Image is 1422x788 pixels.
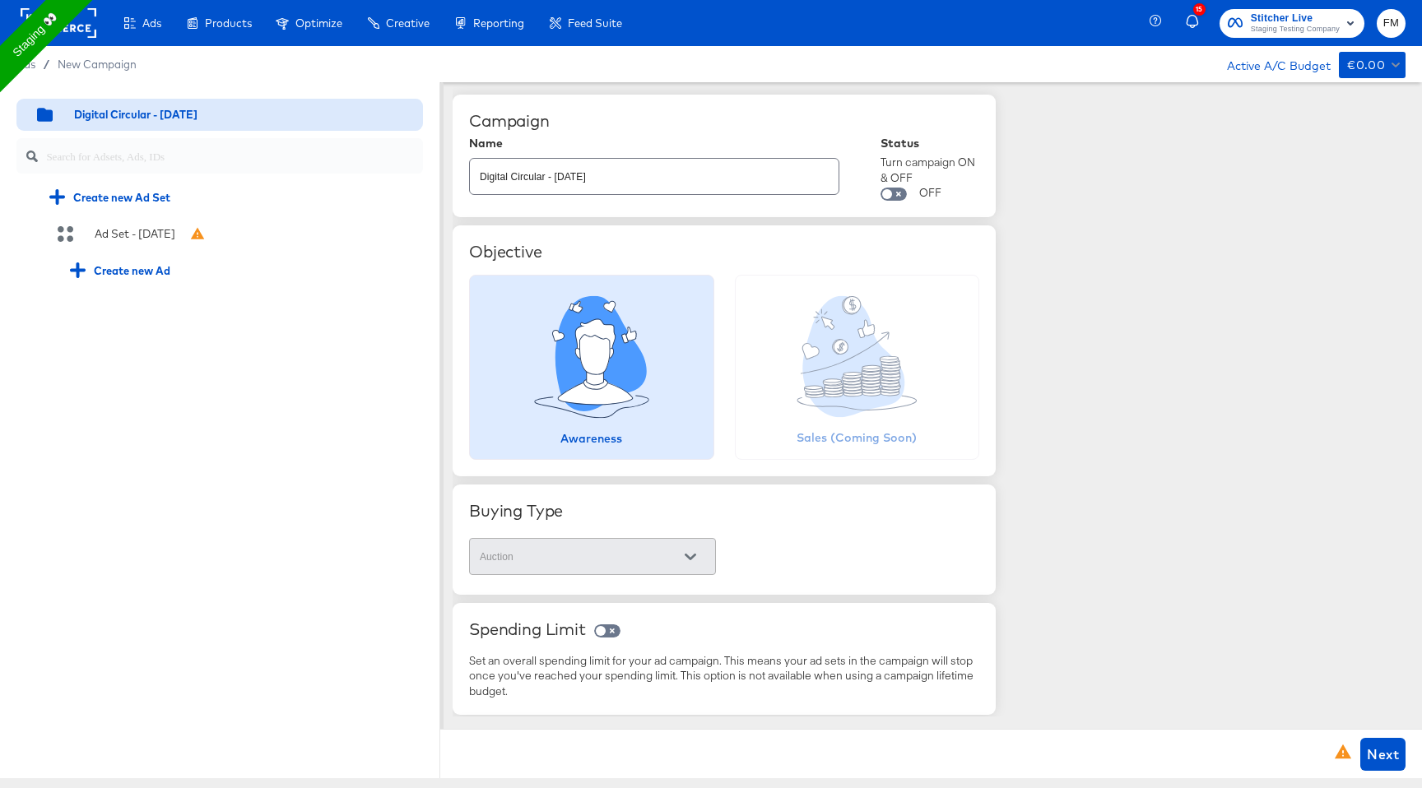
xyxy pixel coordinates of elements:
[95,226,175,242] div: Ad Set - [DATE]
[881,155,979,185] div: Turn campaign ON & OFF
[70,262,170,278] div: Create new Ad
[1220,9,1364,38] button: Stitcher LiveStaging Testing Company
[1360,738,1406,771] button: Next
[473,16,524,30] span: Reporting
[1383,14,1399,33] span: FM
[58,254,423,286] div: Create new Ad
[469,242,979,262] div: Objective
[1251,10,1340,27] span: Stitcher Live
[142,16,161,30] span: Ads
[1339,52,1406,78] button: €0.00
[469,653,979,699] div: Set an overall spending limit for your ad campaign. This means your ad sets in the campaign will ...
[16,218,423,251] div: Ad Set - [DATE]
[1251,23,1340,36] span: Staging Testing Company
[386,16,430,30] span: Creative
[469,619,586,639] div: Spending Limit
[205,16,252,30] span: Products
[560,430,622,447] div: Awareness
[1377,9,1406,38] button: FM
[469,501,979,521] div: Buying Type
[797,429,917,446] div: Sales (Coming Soon)
[295,16,342,30] span: Optimize
[49,189,170,205] div: Create new Ad Set
[1367,743,1399,766] span: Next
[469,137,839,150] div: Name
[568,16,622,30] span: Feed Suite
[16,99,423,131] div: Digital Circular - [DATE]
[16,58,35,71] span: Ads
[1210,52,1331,76] div: Active A/C Budget
[919,185,941,201] div: OFF
[1193,3,1206,16] div: 15
[58,58,137,71] a: New Campaign
[35,58,58,71] span: /
[1183,7,1211,39] button: 15
[46,132,423,167] input: Search for Adsets, Ads, IDs
[37,181,423,213] div: Create new Ad Set
[1347,55,1385,76] div: €0.00
[881,137,979,150] div: Status
[74,107,197,123] div: Digital Circular - [DATE]
[469,111,979,131] div: Campaign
